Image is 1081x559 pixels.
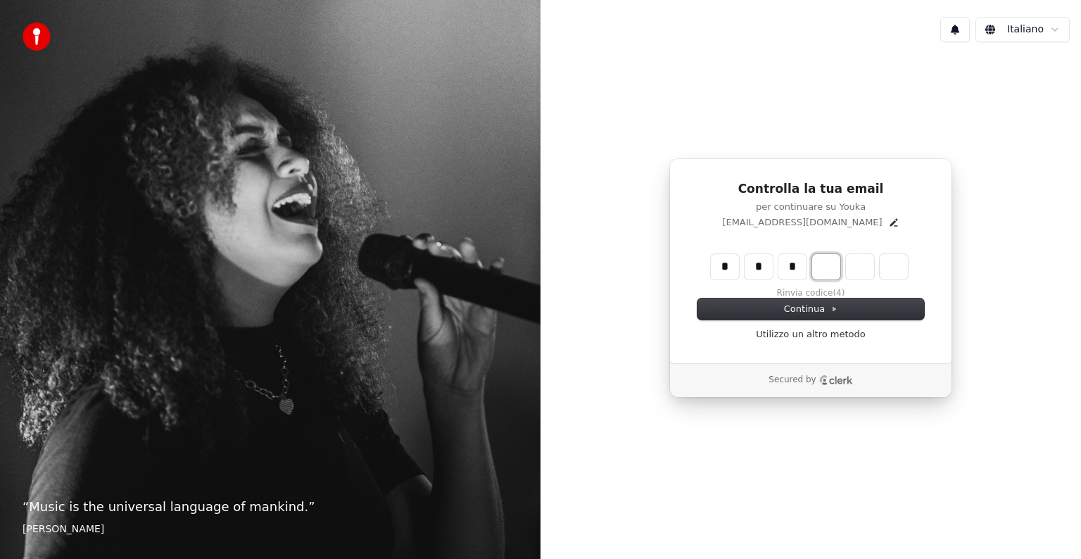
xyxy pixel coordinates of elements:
div: Verification code input [708,251,911,282]
input: Digit 3 [778,254,807,279]
footer: [PERSON_NAME] [23,522,518,536]
input: Enter verification code. Digit 1 [711,254,739,279]
p: per continuare su Youka [697,201,924,213]
p: “ Music is the universal language of mankind. ” [23,497,518,517]
button: Edit [888,217,899,228]
h1: Controlla la tua email [697,181,924,198]
p: [EMAIL_ADDRESS][DOMAIN_NAME] [722,216,882,229]
button: Continua [697,299,924,320]
input: Digit 4 [812,254,840,279]
input: Digit 5 [846,254,874,279]
input: Digit 6 [880,254,908,279]
input: Digit 2 [745,254,773,279]
img: youka [23,23,51,51]
p: Secured by [769,375,816,386]
a: Clerk logo [819,375,853,385]
span: Continua [784,303,837,315]
a: Utilizzo un altro metodo [756,328,866,341]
